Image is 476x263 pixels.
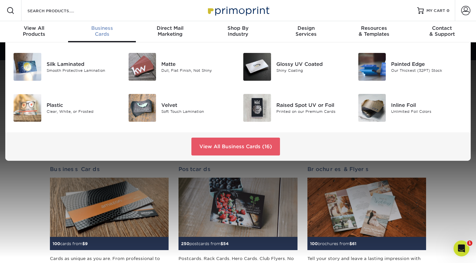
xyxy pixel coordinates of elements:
a: Matte Business Cards Matte Dull, Flat Finish, Not Shiny [128,50,233,83]
a: Glossy UV Coated Business Cards Glossy UV Coated Shiny Coating [243,50,348,83]
span: MY CART [426,8,445,14]
div: Painted Edge [391,61,463,68]
a: Shop ByIndustry [204,21,272,42]
a: Resources& Templates [340,21,408,42]
a: Inline Foil Business Cards Inline Foil Unlimited Foil Colors [358,91,463,124]
span: 0 [447,8,450,13]
div: Dull, Flat Finish, Not Shiny [161,68,233,73]
div: & Templates [340,25,408,37]
div: Shiny Coating [276,68,348,73]
div: Unlimited Foil Colors [391,109,463,114]
span: Direct Mail [136,25,204,31]
img: Plastic Business Cards [14,94,41,122]
div: Inline Foil [391,101,463,109]
span: Shop By [204,25,272,31]
a: Painted Edge Business Cards Painted Edge Our Thickest (32PT) Stock [358,50,463,83]
div: Marketing [136,25,204,37]
div: Plastic [47,101,118,109]
span: Resources [340,25,408,31]
div: Clear, White, or Frosted [47,109,118,114]
a: Velvet Business Cards Velvet Soft Touch Lamination [128,91,233,124]
div: Industry [204,25,272,37]
a: Contact& Support [408,21,476,42]
a: Raised Spot UV or Foil Business Cards Raised Spot UV or Foil Printed on our Premium Cards [243,91,348,124]
div: & Support [408,25,476,37]
a: View All Business Cards (16) [191,138,280,155]
div: Raised Spot UV or Foil [276,101,348,109]
div: Silk Laminated [47,61,118,68]
div: Smooth Protective Lamination [47,68,118,73]
img: Primoprint [205,3,271,18]
img: Silk Laminated Business Cards [14,53,41,81]
div: Services [272,25,340,37]
iframe: Intercom live chat [454,241,469,256]
div: Glossy UV Coated [276,61,348,68]
img: Glossy UV Coated Business Cards [243,53,271,81]
a: DesignServices [272,21,340,42]
div: Matte [161,61,233,68]
div: Our Thickest (32PT) Stock [391,68,463,73]
input: SEARCH PRODUCTS..... [27,7,91,15]
span: Contact [408,25,476,31]
div: Printed on our Premium Cards [276,109,348,114]
a: Silk Laminated Business Cards Silk Laminated Smooth Protective Lamination [13,50,118,83]
div: Soft Touch Lamination [161,109,233,114]
img: Painted Edge Business Cards [358,53,386,81]
a: BusinessCards [68,21,136,42]
span: Design [272,25,340,31]
a: Plastic Business Cards Plastic Clear, White, or Frosted [13,91,118,124]
span: Business [68,25,136,31]
img: Raised Spot UV or Foil Business Cards [243,94,271,122]
img: Velvet Business Cards [129,94,156,122]
img: Matte Business Cards [129,53,156,81]
a: Direct MailMarketing [136,21,204,42]
span: 1 [467,241,472,246]
div: Cards [68,25,136,37]
img: Inline Foil Business Cards [358,94,386,122]
div: Velvet [161,101,233,109]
